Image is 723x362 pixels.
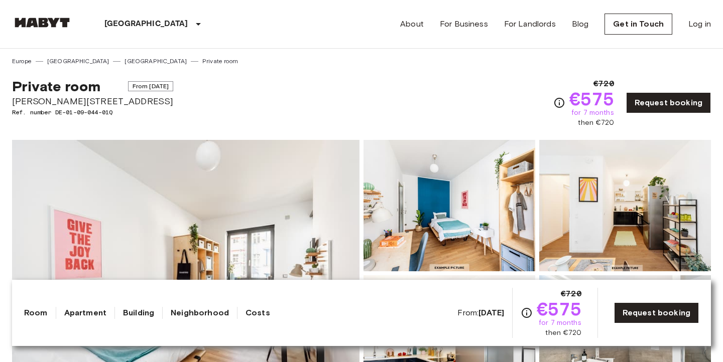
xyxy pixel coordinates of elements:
img: Picture of unit DE-01-09-044-01Q [364,140,535,271]
img: Picture of unit DE-01-09-044-01Q [539,140,711,271]
span: then €720 [578,118,614,128]
a: Room [24,307,48,319]
a: For Business [440,18,488,30]
span: From: [457,307,504,318]
a: Request booking [614,302,699,323]
span: for 7 months [571,108,614,118]
span: €575 [537,300,581,318]
a: Apartment [64,307,106,319]
span: Private room [12,78,100,95]
a: Get in Touch [605,14,672,35]
span: Ref. number DE-01-09-044-01Q [12,108,173,117]
a: Neighborhood [171,307,229,319]
a: Europe [12,57,32,66]
svg: Check cost overview for full price breakdown. Please note that discounts apply to new joiners onl... [553,97,565,109]
span: for 7 months [539,318,581,328]
a: For Landlords [504,18,556,30]
svg: Check cost overview for full price breakdown. Please note that discounts apply to new joiners onl... [521,307,533,319]
span: €720 [593,78,614,90]
span: [PERSON_NAME][STREET_ADDRESS] [12,95,173,108]
a: About [400,18,424,30]
a: Blog [572,18,589,30]
a: Log in [688,18,711,30]
b: [DATE] [478,308,504,317]
a: [GEOGRAPHIC_DATA] [47,57,109,66]
span: then €720 [545,328,581,338]
span: €575 [569,90,614,108]
span: €720 [561,288,581,300]
a: Costs [246,307,270,319]
img: Habyt [12,18,72,28]
span: From [DATE] [128,81,174,91]
p: [GEOGRAPHIC_DATA] [104,18,188,30]
a: Request booking [626,92,711,113]
a: [GEOGRAPHIC_DATA] [125,57,187,66]
a: Building [123,307,154,319]
a: Private room [202,57,238,66]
